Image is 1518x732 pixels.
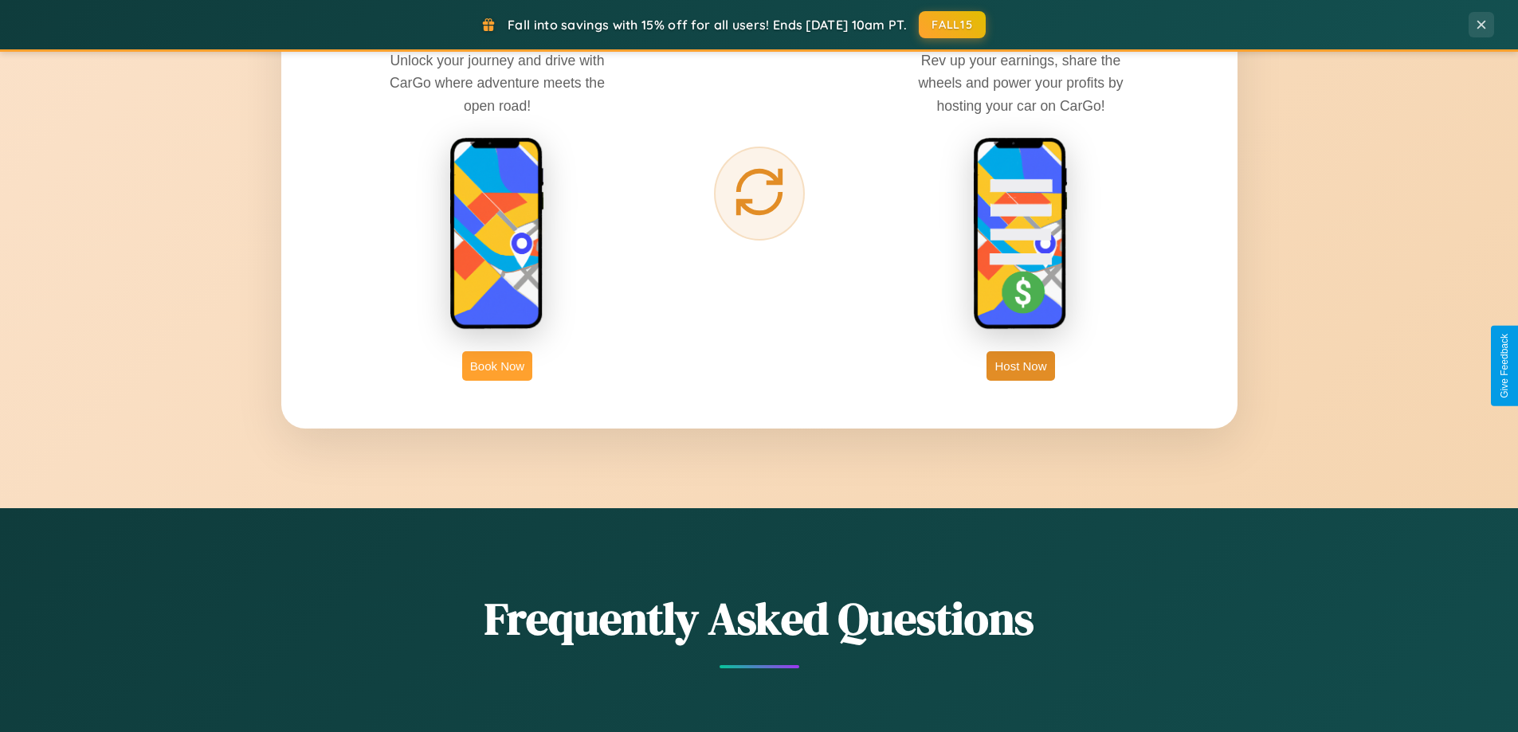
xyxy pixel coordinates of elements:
button: Book Now [462,351,532,381]
p: Rev up your earnings, share the wheels and power your profits by hosting your car on CarGo! [901,49,1140,116]
div: Give Feedback [1499,334,1510,398]
span: Fall into savings with 15% off for all users! Ends [DATE] 10am PT. [508,17,907,33]
button: FALL15 [919,11,986,38]
img: rent phone [449,137,545,331]
button: Host Now [987,351,1054,381]
p: Unlock your journey and drive with CarGo where adventure meets the open road! [378,49,617,116]
img: host phone [973,137,1069,331]
h2: Frequently Asked Questions [281,588,1238,649]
